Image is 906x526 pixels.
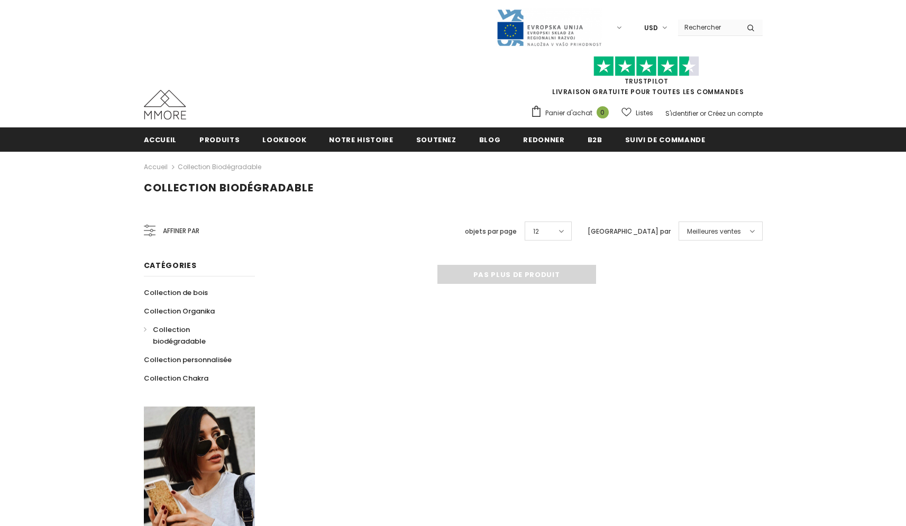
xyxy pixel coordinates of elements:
[700,109,706,118] span: or
[597,106,609,118] span: 0
[144,161,168,173] a: Accueil
[144,288,208,298] span: Collection de bois
[625,127,706,151] a: Suivi de commande
[665,109,698,118] a: S'identifier
[530,105,614,121] a: Panier d'achat 0
[144,127,177,151] a: Accueil
[144,369,208,387] a: Collection Chakra
[163,225,199,237] span: Affiner par
[545,108,592,118] span: Panier d'achat
[262,127,306,151] a: Lookbook
[625,135,706,145] span: Suivi de commande
[199,127,240,151] a: Produits
[144,283,208,302] a: Collection de bois
[593,56,699,77] img: Faites confiance aux étoiles pilotes
[479,135,501,145] span: Blog
[144,260,197,271] span: Catégories
[678,20,739,35] input: Search Site
[144,180,314,195] span: Collection biodégradable
[144,302,215,320] a: Collection Organika
[644,23,658,33] span: USD
[262,135,306,145] span: Lookbook
[199,135,240,145] span: Produits
[178,162,261,171] a: Collection biodégradable
[416,127,456,151] a: soutenez
[523,135,564,145] span: Redonner
[523,127,564,151] a: Redonner
[588,226,671,237] label: [GEOGRAPHIC_DATA] par
[496,23,602,32] a: Javni Razpis
[144,90,186,119] img: Cas MMORE
[708,109,763,118] a: Créez un compte
[144,135,177,145] span: Accueil
[588,127,602,151] a: B2B
[479,127,501,151] a: Blog
[465,226,517,237] label: objets par page
[144,320,243,350] a: Collection biodégradable
[588,135,602,145] span: B2B
[496,8,602,47] img: Javni Razpis
[687,226,741,237] span: Meilleures ventes
[329,127,393,151] a: Notre histoire
[533,226,539,237] span: 12
[144,373,208,383] span: Collection Chakra
[416,135,456,145] span: soutenez
[530,61,763,96] span: LIVRAISON GRATUITE POUR TOUTES LES COMMANDES
[144,350,232,369] a: Collection personnalisée
[625,77,669,86] a: TrustPilot
[144,355,232,365] span: Collection personnalisée
[636,108,653,118] span: Listes
[153,325,206,346] span: Collection biodégradable
[144,306,215,316] span: Collection Organika
[329,135,393,145] span: Notre histoire
[621,104,653,122] a: Listes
